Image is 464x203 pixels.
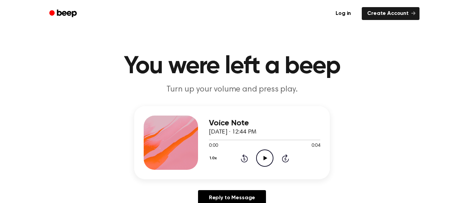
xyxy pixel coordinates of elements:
h1: You were left a beep [58,54,406,79]
span: 0:04 [311,142,320,149]
span: 0:00 [209,142,218,149]
a: Log in [329,6,358,21]
button: 1.0x [209,153,219,164]
a: Create Account [362,7,420,20]
p: Turn up your volume and press play. [102,84,362,95]
h3: Voice Note [209,119,320,128]
a: Beep [44,7,83,20]
span: [DATE] · 12:44 PM [209,129,256,135]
